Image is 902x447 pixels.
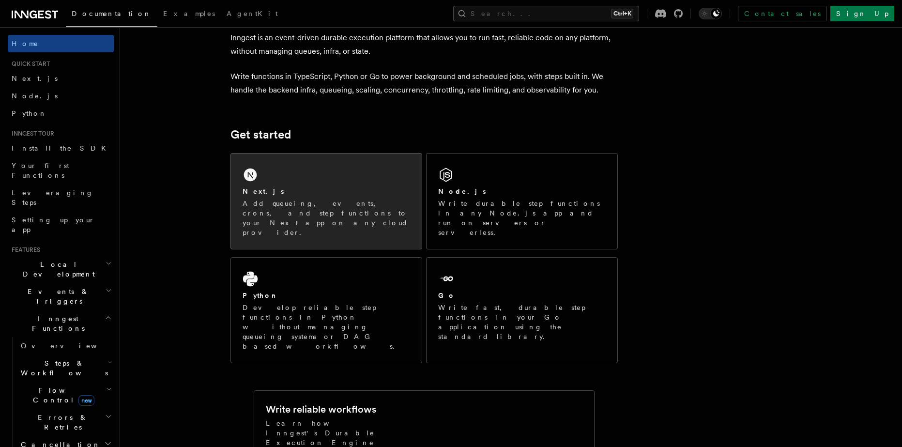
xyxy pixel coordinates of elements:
[21,342,121,350] span: Overview
[438,303,606,341] p: Write fast, durable step functions in your Go application using the standard library.
[17,409,114,436] button: Errors & Retries
[243,186,284,196] h2: Next.js
[17,382,114,409] button: Flow Controlnew
[438,291,456,300] h2: Go
[438,199,606,237] p: Write durable step functions in any Node.js app and run on servers or serverless.
[266,402,376,416] h2: Write reliable workflows
[243,291,278,300] h2: Python
[8,246,40,254] span: Features
[12,92,58,100] span: Node.js
[8,130,54,138] span: Inngest tour
[426,153,618,249] a: Node.jsWrite durable step functions in any Node.js app and run on servers or serverless.
[426,257,618,363] a: GoWrite fast, durable step functions in your Go application using the standard library.
[8,157,114,184] a: Your first Functions
[17,385,107,405] span: Flow Control
[8,260,106,279] span: Local Development
[8,310,114,337] button: Inngest Functions
[8,287,106,306] span: Events & Triggers
[8,283,114,310] button: Events & Triggers
[830,6,894,21] a: Sign Up
[157,3,221,26] a: Examples
[8,256,114,283] button: Local Development
[12,216,95,233] span: Setting up your app
[8,211,114,238] a: Setting up your app
[230,257,422,363] a: PythonDevelop reliable step functions in Python without managing queueing systems or DAG based wo...
[8,139,114,157] a: Install the SDK
[8,60,50,68] span: Quick start
[8,184,114,211] a: Leveraging Steps
[66,3,157,27] a: Documentation
[17,358,108,378] span: Steps & Workflows
[453,6,639,21] button: Search...Ctrl+K
[230,128,291,141] a: Get started
[8,87,114,105] a: Node.js
[12,75,58,82] span: Next.js
[738,6,826,21] a: Contact sales
[12,39,39,48] span: Home
[230,153,422,249] a: Next.jsAdd queueing, events, crons, and step functions to your Next app on any cloud provider.
[8,105,114,122] a: Python
[12,162,69,179] span: Your first Functions
[699,8,722,19] button: Toggle dark mode
[243,303,410,351] p: Develop reliable step functions in Python without managing queueing systems or DAG based workflows.
[12,189,93,206] span: Leveraging Steps
[17,355,114,382] button: Steps & Workflows
[17,413,105,432] span: Errors & Retries
[230,70,618,97] p: Write functions in TypeScript, Python or Go to power background and scheduled jobs, with steps bu...
[221,3,284,26] a: AgentKit
[78,395,94,406] span: new
[8,70,114,87] a: Next.js
[8,314,105,333] span: Inngest Functions
[612,9,633,18] kbd: Ctrl+K
[227,10,278,17] span: AgentKit
[17,337,114,355] a: Overview
[12,144,112,152] span: Install the SDK
[230,31,618,58] p: Inngest is an event-driven durable execution platform that allows you to run fast, reliable code ...
[163,10,215,17] span: Examples
[12,109,47,117] span: Python
[438,186,486,196] h2: Node.js
[72,10,152,17] span: Documentation
[243,199,410,237] p: Add queueing, events, crons, and step functions to your Next app on any cloud provider.
[8,35,114,52] a: Home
